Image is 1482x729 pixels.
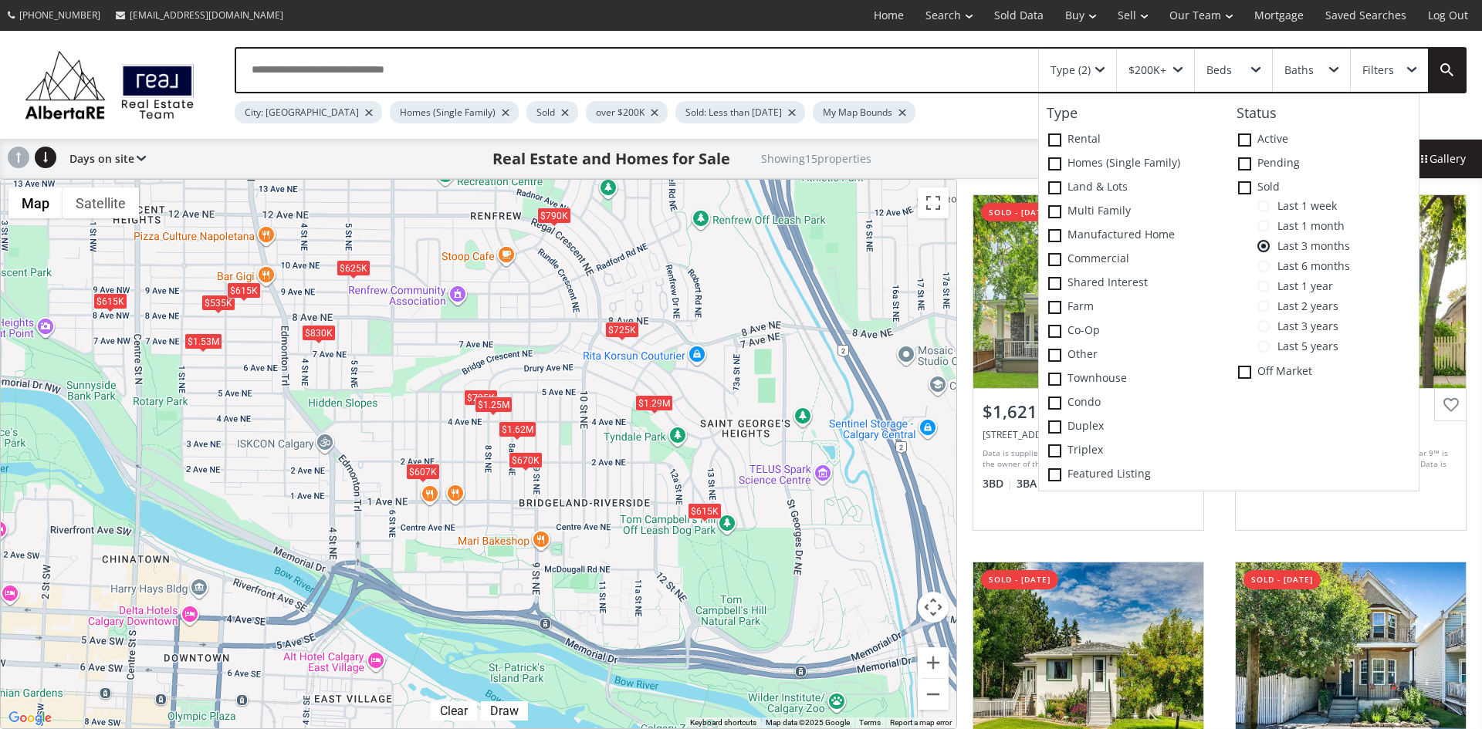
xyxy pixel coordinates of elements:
[1206,65,1232,76] div: Beds
[62,140,146,178] div: Days on site
[690,717,756,728] button: Keyboard shortcuts
[1039,128,1229,152] label: Rental
[1270,240,1350,252] span: Last 3 months
[1229,176,1419,200] label: Sold
[1039,106,1229,121] h4: Type
[1284,65,1314,76] div: Baths
[1039,176,1229,200] label: Land & Lots
[475,396,513,412] div: $1.25M
[983,400,1194,424] div: $1,621,000
[1039,343,1229,367] label: Other
[957,179,1220,546] a: sold - [DATE]$1,621,000[STREET_ADDRESS]Data is supplied by Pillar 9™ MLS® System. Pillar 9™ is th...
[983,428,1194,441] div: 426 8A Street NE, Calgary, AB T2E 4J3
[302,325,336,341] div: $830K
[108,1,291,29] a: [EMAIL_ADDRESS][DOMAIN_NAME]
[499,420,536,437] div: $1.62M
[1270,340,1338,353] span: Last 5 years
[1229,106,1419,121] h4: Status
[1229,360,1419,384] label: Off Market
[890,718,952,727] a: Report a map error
[1270,220,1345,232] span: Last 1 month
[1039,439,1229,463] label: Triplex
[766,718,850,727] span: Map data ©2025 Google
[859,718,881,727] a: Terms
[1229,152,1419,176] label: Pending
[486,704,523,718] div: Draw
[1417,151,1466,167] span: Gallery
[1128,65,1166,76] div: $200K+
[918,187,949,218] button: Toggle fullscreen view
[390,101,519,123] div: Homes (Single Family)
[1270,200,1337,212] span: Last 1 week
[201,295,235,311] div: $535K
[1039,367,1229,391] label: Townhouse
[184,332,222,349] div: $1.53M
[918,647,949,678] button: Zoom in
[1362,65,1394,76] div: Filters
[635,394,673,410] div: $1.29M
[918,592,949,623] button: Map camera controls
[1400,140,1482,178] div: Gallery
[1270,260,1350,272] span: Last 6 months
[526,101,578,123] div: Sold
[19,8,100,22] span: [PHONE_NUMBER]
[1039,463,1229,487] label: Featured Listing
[813,101,915,123] div: My Map Bounds
[1270,320,1338,332] span: Last 3 years
[481,704,528,718] div: Click to draw.
[1270,300,1338,312] span: Last 2 years
[983,476,1013,491] span: 3 BD
[918,679,949,710] button: Zoom out
[1039,415,1229,439] label: Duplex
[1039,224,1229,248] label: Manufactured Home
[688,503,722,519] div: $615K
[464,389,498,405] div: $795K
[586,101,668,123] div: over $200K
[63,187,139,218] button: Show satellite imagery
[436,704,472,718] div: Clear
[235,101,382,123] div: City: [GEOGRAPHIC_DATA]
[605,322,639,338] div: $725K
[1229,128,1419,152] label: Active
[1039,152,1229,176] label: Homes (Single Family)
[761,153,871,164] h2: Showing 15 properties
[1039,295,1229,319] label: Farm
[509,452,543,468] div: $670K
[406,464,440,480] div: $607K
[1039,319,1229,343] label: Co-op
[1039,272,1229,295] label: Shared Interest
[431,704,477,718] div: Click to clear.
[492,148,730,170] h1: Real Estate and Homes for Sale
[983,447,1190,471] div: Data is supplied by Pillar 9™ MLS® System. Pillar 9™ is the owner of the copyright in its MLS® Sy...
[130,8,283,22] span: [EMAIL_ADDRESS][DOMAIN_NAME]
[17,46,202,123] img: Logo
[1039,248,1229,272] label: Commercial
[1039,200,1229,224] label: Multi family
[1017,476,1046,491] span: 3 BA
[5,708,56,728] img: Google
[675,101,805,123] div: Sold: Less than [DATE]
[1051,65,1091,76] div: Type (2)
[1270,280,1333,292] span: Last 1 year
[93,293,127,309] div: $615K
[8,187,63,218] button: Show street map
[5,708,56,728] a: Open this area in Google Maps (opens a new window)
[1039,391,1229,415] label: Condo
[537,208,571,224] div: $790K
[337,259,370,275] div: $625K
[227,282,261,299] div: $615K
